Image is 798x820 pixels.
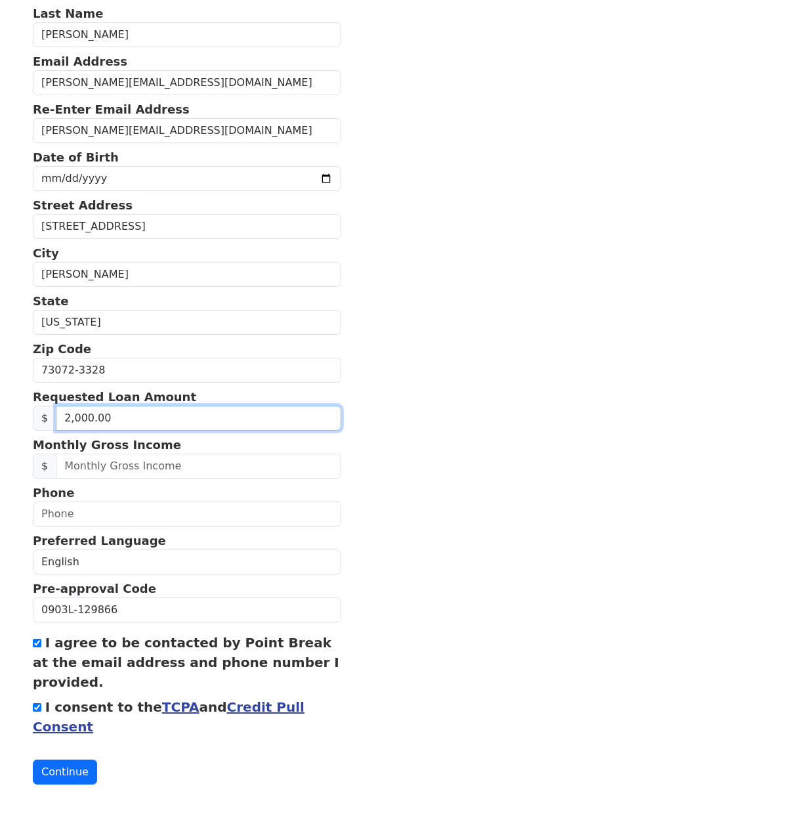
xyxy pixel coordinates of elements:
[162,699,199,715] a: TCPA
[33,7,103,20] strong: Last Name
[33,294,69,308] strong: State
[56,454,341,479] input: Monthly Gross Income
[33,597,341,622] input: Pre-approval Code
[33,246,59,260] strong: City
[33,760,97,785] button: Continue
[33,502,341,527] input: Phone
[33,54,127,68] strong: Email Address
[33,70,341,95] input: Email Address
[33,198,133,212] strong: Street Address
[33,262,341,287] input: City
[33,118,341,143] input: Re-Enter Email Address
[33,699,304,735] label: I consent to the and
[33,358,341,383] input: Zip Code
[33,214,341,239] input: Street Address
[56,406,341,431] input: 0.00
[33,102,190,116] strong: Re-Enter Email Address
[33,342,91,356] strong: Zip Code
[33,582,156,595] strong: Pre-approval Code
[33,635,339,690] label: I agree to be contacted by Point Break at the email address and phone number I provided.
[33,150,119,164] strong: Date of Birth
[33,406,56,431] span: $
[33,22,341,47] input: Last Name
[33,436,341,454] p: Monthly Gross Income
[33,454,56,479] span: $
[33,486,74,500] strong: Phone
[33,534,166,548] strong: Preferred Language
[33,390,196,404] strong: Requested Loan Amount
